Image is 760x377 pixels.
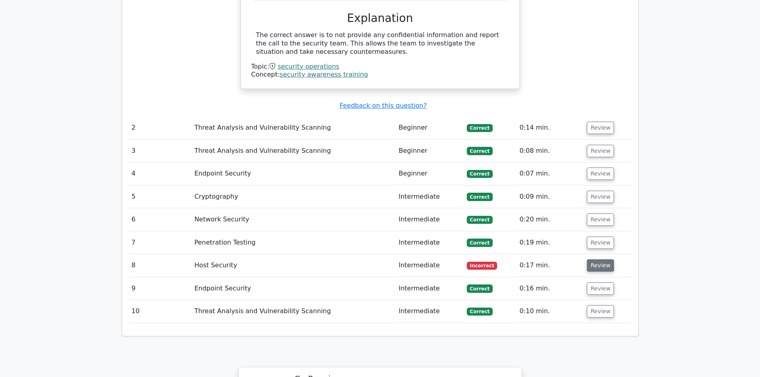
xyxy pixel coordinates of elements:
[467,239,493,247] span: Correct
[587,191,614,203] button: Review
[128,300,191,323] td: 10
[256,31,504,56] div: The correct answer is to not provide any confidential information and report the call to the secu...
[128,277,191,300] td: 9
[128,208,191,231] td: 6
[516,231,584,254] td: 0:19 min.
[128,186,191,208] td: 5
[587,282,614,295] button: Review
[395,208,463,231] td: Intermediate
[587,237,614,249] button: Review
[395,231,463,254] td: Intermediate
[395,300,463,323] td: Intermediate
[395,277,463,300] td: Intermediate
[516,277,584,300] td: 0:16 min.
[395,186,463,208] td: Intermediate
[191,116,395,139] td: Threat Analysis and Vulnerability Scanning
[516,162,584,185] td: 0:07 min.
[395,116,463,139] td: Beginner
[467,147,493,155] span: Correct
[467,284,493,292] span: Correct
[587,259,614,272] button: Review
[467,308,493,316] span: Correct
[191,186,395,208] td: Cryptography
[251,63,509,71] div: Topic:
[587,305,614,318] button: Review
[191,162,395,185] td: Endpoint Security
[395,162,463,185] td: Beginner
[251,71,509,79] div: Concept:
[516,300,584,323] td: 0:10 min.
[395,254,463,277] td: Intermediate
[395,140,463,162] td: Beginner
[516,116,584,139] td: 0:14 min.
[128,140,191,162] td: 3
[191,140,395,162] td: Threat Analysis and Vulnerability Scanning
[467,193,493,201] span: Correct
[587,122,614,134] button: Review
[587,145,614,157] button: Review
[516,208,584,231] td: 0:20 min.
[128,231,191,254] td: 7
[191,208,395,231] td: Network Security
[128,116,191,139] td: 2
[191,277,395,300] td: Endpoint Security
[587,168,614,180] button: Review
[256,12,504,25] h3: Explanation
[467,262,497,270] span: Incorrect
[128,162,191,185] td: 4
[278,63,339,70] a: security operations
[587,213,614,226] button: Review
[128,254,191,277] td: 8
[340,102,426,109] a: Feedback on this question?
[467,124,493,132] span: Correct
[280,71,368,78] a: security awareness training
[516,254,584,277] td: 0:17 min.
[467,170,493,178] span: Correct
[191,231,395,254] td: Penetration Testing
[191,300,395,323] td: Threat Analysis and Vulnerability Scanning
[467,216,493,224] span: Correct
[516,140,584,162] td: 0:08 min.
[516,186,584,208] td: 0:09 min.
[191,254,395,277] td: Host Security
